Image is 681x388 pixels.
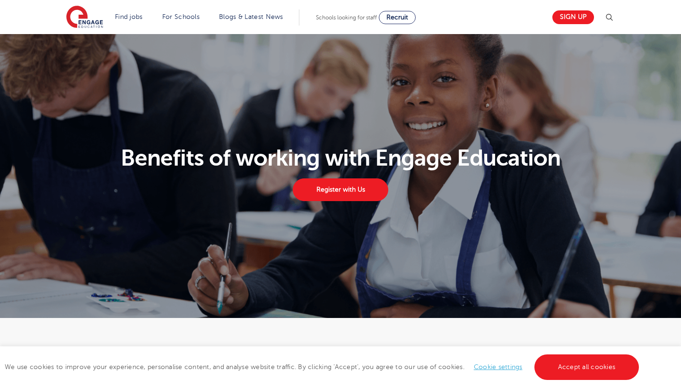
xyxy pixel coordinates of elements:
a: Blogs & Latest News [219,13,283,20]
a: Find jobs [115,13,143,20]
a: Cookie settings [474,363,523,370]
span: We use cookies to improve your experience, personalise content, and analyse website traffic. By c... [5,363,641,370]
span: Recruit [386,14,408,21]
img: Engage Education [66,6,103,29]
a: Recruit [379,11,416,24]
a: For Schools [162,13,200,20]
a: Accept all cookies [534,354,639,380]
span: Schools looking for staff [316,14,377,21]
h1: Benefits of working with Engage Education [61,147,620,169]
a: Register with Us [293,178,388,201]
a: Sign up [552,10,594,24]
